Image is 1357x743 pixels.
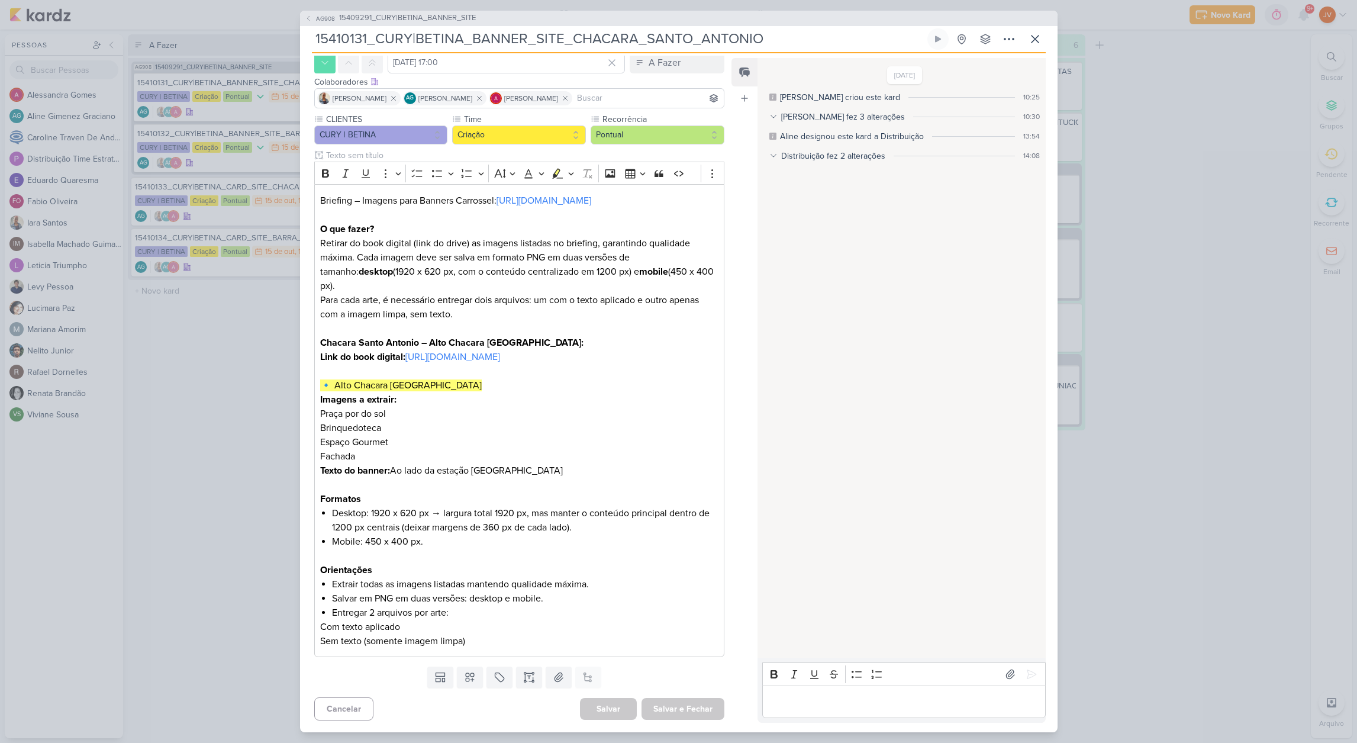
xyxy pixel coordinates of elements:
[406,95,414,101] p: AG
[320,449,718,464] p: Fachada
[1023,92,1040,102] div: 10:25
[780,130,924,143] div: Aline designou este kard a Distribuição
[332,606,718,620] li: Entregar 2 arquivos por arte:
[333,93,386,104] span: [PERSON_NAME]
[332,506,718,535] li: Desktop: 1920 x 620 px → largura total 1920 px, mas manter o conteúdo principal dentro de 1200 px...
[630,52,724,73] button: A Fazer
[1023,111,1040,122] div: 10:30
[314,126,448,144] button: CURY | BETINA
[490,92,502,104] img: Alessandra Gomes
[320,634,718,648] p: Sem texto (somente imagem limpa)
[418,93,472,104] span: [PERSON_NAME]
[314,184,725,657] div: Editor editing area: main
[601,113,724,126] label: Recorrência
[312,28,925,50] input: Kard Sem Título
[452,126,586,144] button: Criação
[359,266,393,278] strong: desktop
[332,535,718,549] li: Mobile: 450 x 400 px.
[591,126,724,144] button: Pontual
[320,379,482,391] mark: 🔹 Alto Chacara [GEOGRAPHIC_DATA]
[332,591,718,606] li: Salvar em PNG em duas versões: desktop e mobile.
[762,662,1045,686] div: Editor toolbar
[314,76,725,88] div: Colaboradores
[781,111,905,123] div: [PERSON_NAME] fez 3 alterações
[320,351,405,363] strong: Link do book digital:
[320,464,718,506] p: Ao lado da estação [GEOGRAPHIC_DATA]
[933,34,943,44] div: Ligar relógio
[769,94,776,101] div: Este log é visível à todos no kard
[332,577,718,591] li: Extrair todas as imagens listadas mantendo qualidade máxima.
[320,223,374,235] strong: O que fazer?
[320,337,584,349] strong: Chacara Santo Antonio – Alto Chacara [GEOGRAPHIC_DATA]:
[497,195,591,207] a: [URL][DOMAIN_NAME]
[1023,150,1040,161] div: 14:08
[575,91,722,105] input: Buscar
[320,421,718,435] p: Brinquedoteca
[320,465,390,477] strong: Texto do banner:
[314,697,373,721] button: Cancelar
[639,266,668,278] strong: mobile
[318,92,330,104] img: Iara Santos
[781,150,885,162] div: Distribuição fez 2 alterações
[320,222,718,350] p: Retirar do book digital (link do drive) as imagens listadas no briefing, garantindo qualidade máx...
[320,564,372,576] strong: Orientações
[404,92,416,104] div: Aline Gimenez Graciano
[649,56,681,70] div: A Fazer
[388,52,626,73] input: Select a date
[314,162,725,185] div: Editor toolbar
[463,113,586,126] label: Time
[780,91,900,104] div: Aline criou este kard
[769,133,776,140] div: Este log é visível à todos no kard
[1023,131,1040,141] div: 13:54
[405,351,500,363] a: [URL][DOMAIN_NAME]
[320,620,718,634] p: Com texto aplicado
[324,149,725,162] input: Texto sem título
[320,435,718,449] p: Espaço Gourmet
[762,686,1045,718] div: Editor editing area: main
[320,407,718,421] p: Praça por do sol
[320,493,361,505] strong: Formatos
[320,194,718,208] h2: Briefing – Imagens para Banners Carrossel:
[320,394,397,406] strong: Imagens a extrair:
[325,113,448,126] label: CLIENTES
[504,93,558,104] span: [PERSON_NAME]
